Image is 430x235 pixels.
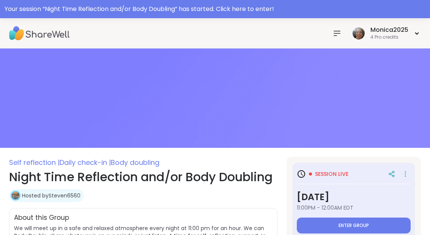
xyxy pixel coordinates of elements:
[297,204,411,211] span: 11:00PM - 12:00AM EDT
[339,222,369,229] span: Enter group
[297,218,411,233] button: Enter group
[353,27,365,39] img: Monica2025
[5,5,425,14] div: Your session “ Night Time Reflection and/or Body Doubling ” has started. Click here to enter!
[60,158,111,167] span: Daily check-in |
[9,168,277,186] h1: Night Time Reflection and/or Body Doubling
[370,26,408,34] div: Monica2025
[9,158,60,167] span: Self reflection |
[370,34,408,41] div: 4 Pro credits
[315,170,348,178] span: Session live
[297,190,411,204] h3: [DATE]
[22,192,80,199] a: Hosted bySteven6560
[12,192,19,199] img: Steven6560
[14,213,69,223] h2: About this Group
[9,20,70,47] img: ShareWell Nav Logo
[111,158,159,167] span: Body doubling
